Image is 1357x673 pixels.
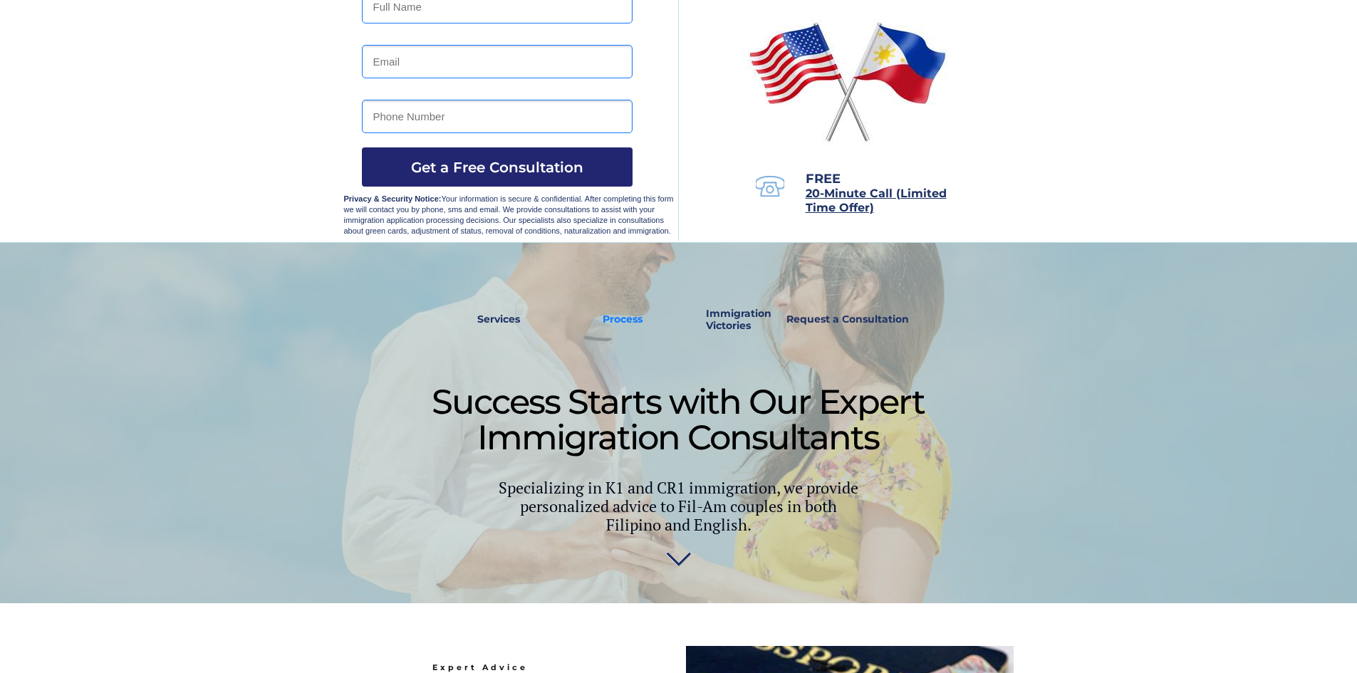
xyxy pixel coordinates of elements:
strong: Privacy & Security Notice: [344,194,442,203]
strong: Services [477,313,520,325]
span: Get a Free Consultation [362,159,633,176]
a: Request a Consultation [780,303,915,336]
span: FREE [806,171,841,187]
span: Your information is secure & confidential. After completing this form we will contact you by phon... [344,194,674,235]
span: Expert Advice [432,662,528,672]
a: Process [596,303,650,336]
span: 20-Minute Call (Limited Time Offer) [806,187,947,214]
strong: Request a Consultation [786,313,909,325]
a: 20-Minute Call (Limited Time Offer) [806,188,947,214]
span: Success Starts with Our Expert Immigration Consultants [432,381,925,458]
strong: Immigration Victories [706,307,771,332]
a: Services [468,303,530,336]
input: Phone Number [362,100,633,133]
input: Email [362,45,633,78]
button: Get a Free Consultation [362,147,633,187]
a: Immigration Victories [700,303,748,336]
span: Specializing in K1 and CR1 immigration, we provide personalized advice to Fil-Am couples in both ... [499,477,858,535]
strong: Process [603,313,643,325]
